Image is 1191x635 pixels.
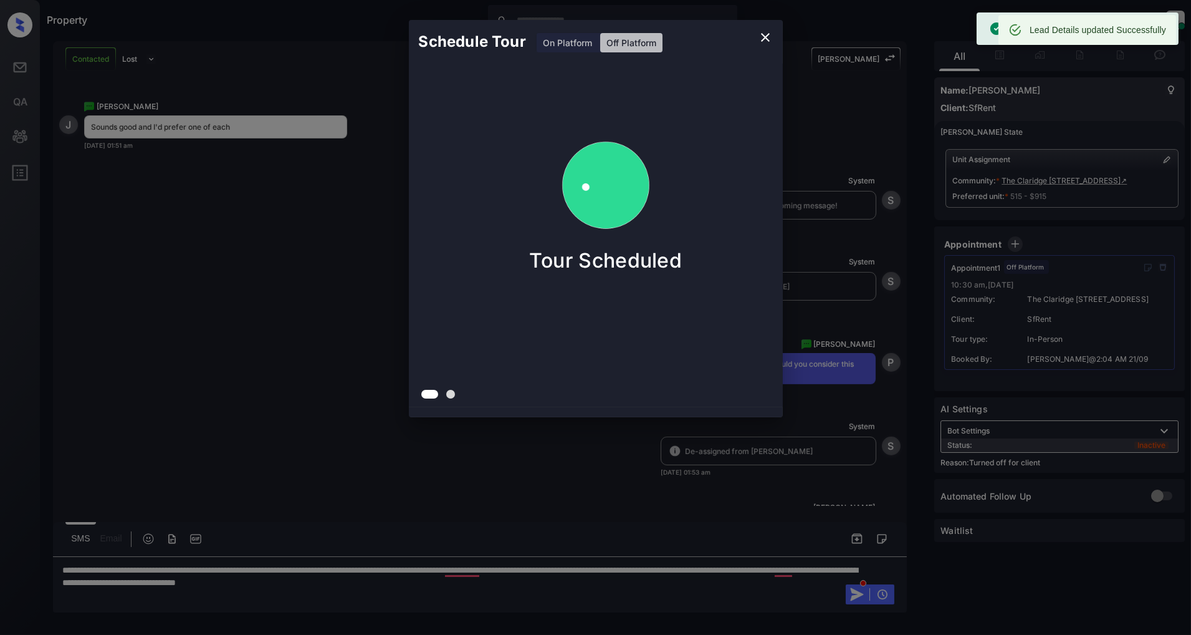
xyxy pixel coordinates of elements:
p: Tour Scheduled [529,248,682,273]
div: Lead Details updated Successfully [1030,19,1166,41]
h2: Schedule Tour [409,20,536,64]
img: success.888e7dccd4847a8d9502.gif [543,124,668,248]
button: close [753,25,778,50]
div: Off-Platform Tour scheduled successfully [989,16,1157,41]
